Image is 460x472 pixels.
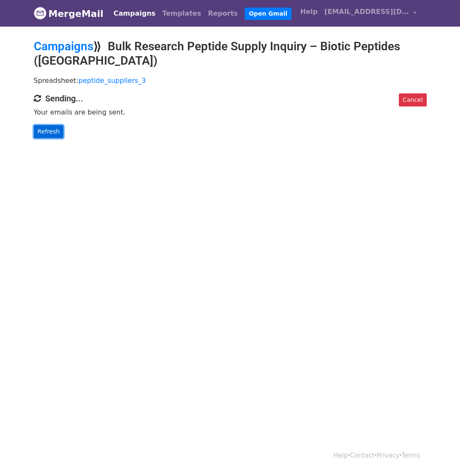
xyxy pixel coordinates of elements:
p: Your emails are being sent. [34,108,427,117]
a: Templates [159,5,204,22]
a: MergeMail [34,5,103,22]
a: Cancel [399,93,426,106]
a: Help [297,3,321,20]
p: Spreadsheet: [34,76,427,85]
a: Privacy [376,452,399,459]
a: peptide_suppliers_3 [79,76,146,85]
img: MergeMail logo [34,7,46,19]
a: Refresh [34,125,64,138]
h4: Sending... [34,93,427,104]
a: Campaigns [110,5,159,22]
iframe: Chat Widget [418,431,460,472]
a: Help [333,452,348,459]
a: Terms [401,452,420,459]
span: [EMAIL_ADDRESS][DOMAIN_NAME] [324,7,409,17]
a: [EMAIL_ADDRESS][DOMAIN_NAME] [321,3,420,23]
h2: ⟫ Bulk Research Peptide Supply Inquiry – Biotic Peptides ([GEOGRAPHIC_DATA]) [34,39,427,68]
a: Contact [350,452,374,459]
a: Campaigns [34,39,93,53]
a: Reports [204,5,241,22]
a: Open Gmail [245,8,291,20]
